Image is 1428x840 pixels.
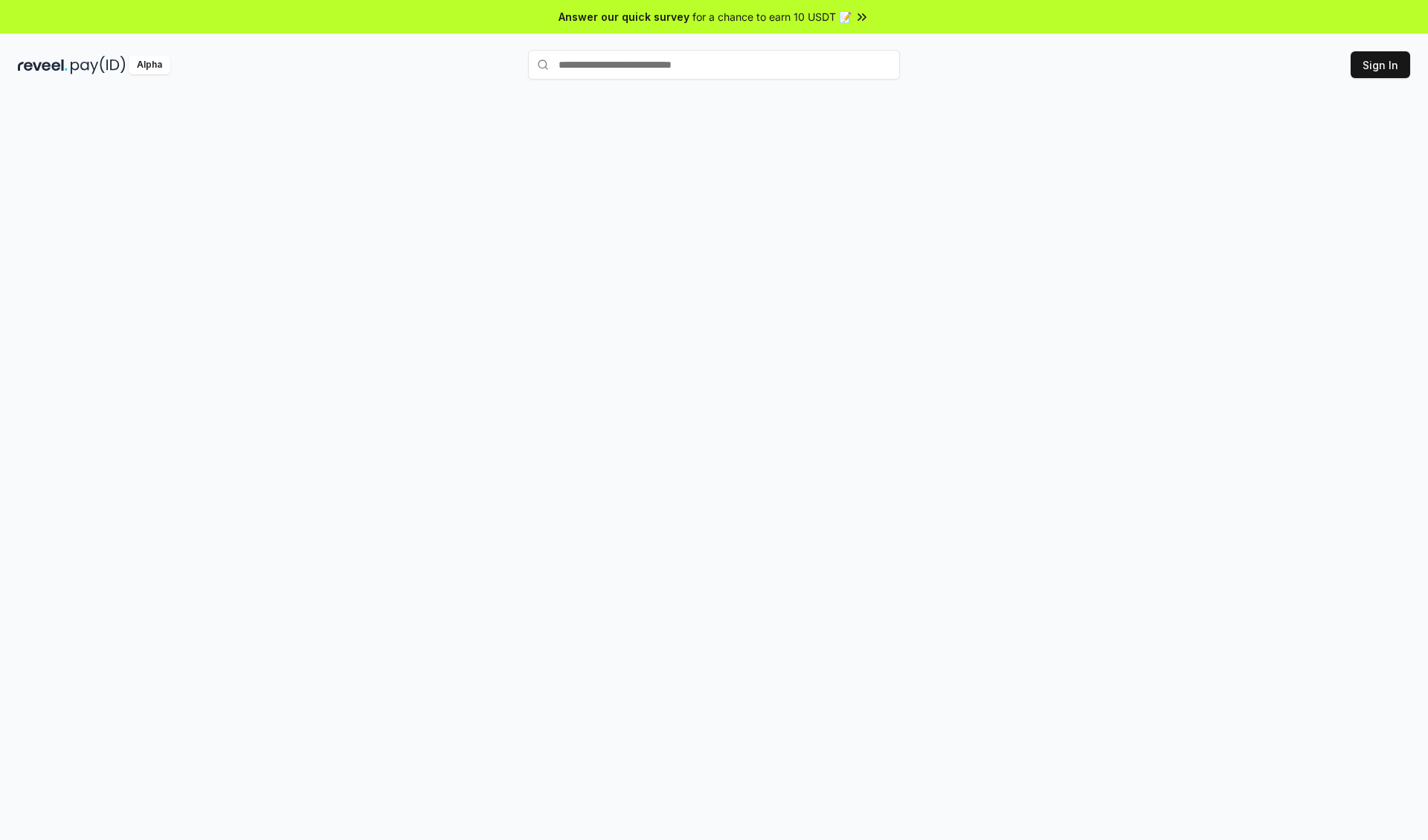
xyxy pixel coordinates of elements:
img: reveel_dark [18,56,68,74]
button: Sign In [1351,51,1410,78]
span: for a chance to earn 10 USDT 📝 [692,9,852,25]
img: pay_id [71,56,126,74]
div: Alpha [129,56,170,74]
span: Answer our quick survey [559,9,689,25]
